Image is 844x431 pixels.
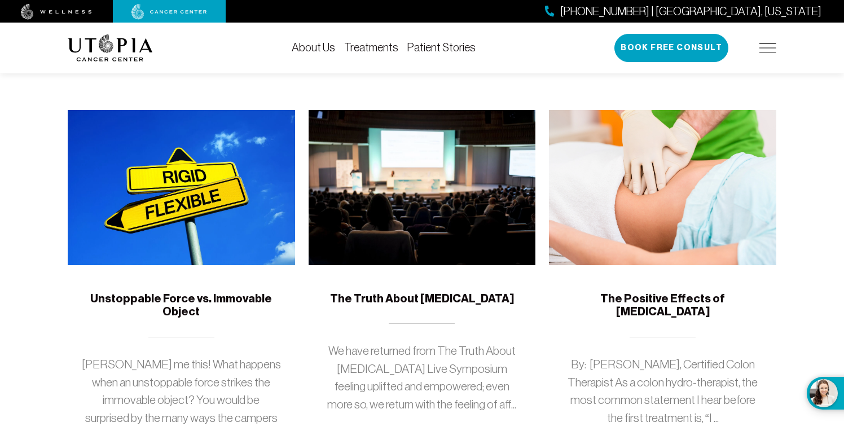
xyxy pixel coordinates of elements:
[562,292,763,319] h5: The Positive Effects of [MEDICAL_DATA]
[81,292,282,319] h5: Unstoppable Force vs. Immovable Object
[560,3,821,20] span: [PHONE_NUMBER] | [GEOGRAPHIC_DATA], [US_STATE]
[21,4,92,20] img: wellness
[759,43,776,52] img: icon-hamburger
[614,34,728,62] button: Book Free Consult
[545,3,821,20] a: [PHONE_NUMBER] | [GEOGRAPHIC_DATA], [US_STATE]
[292,41,335,54] a: About Us
[68,34,153,61] img: logo
[549,110,776,265] img: The Positive Effects of Colon Therapy
[309,110,536,265] img: The Truth About Cancer
[131,4,207,20] img: cancer center
[322,292,522,306] h5: The Truth About [MEDICAL_DATA]
[562,355,763,426] p: By: [PERSON_NAME], Certified Colon Therapist As a colon hydro-therapist, the most common statemen...
[344,41,398,54] a: Treatments
[68,110,295,265] img: Unstoppable Force vs. Immovable Object
[407,41,476,54] a: Patient Stories
[322,342,522,413] p: We have returned from The Truth About [MEDICAL_DATA] Live Symposium feeling uplifted and empowere...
